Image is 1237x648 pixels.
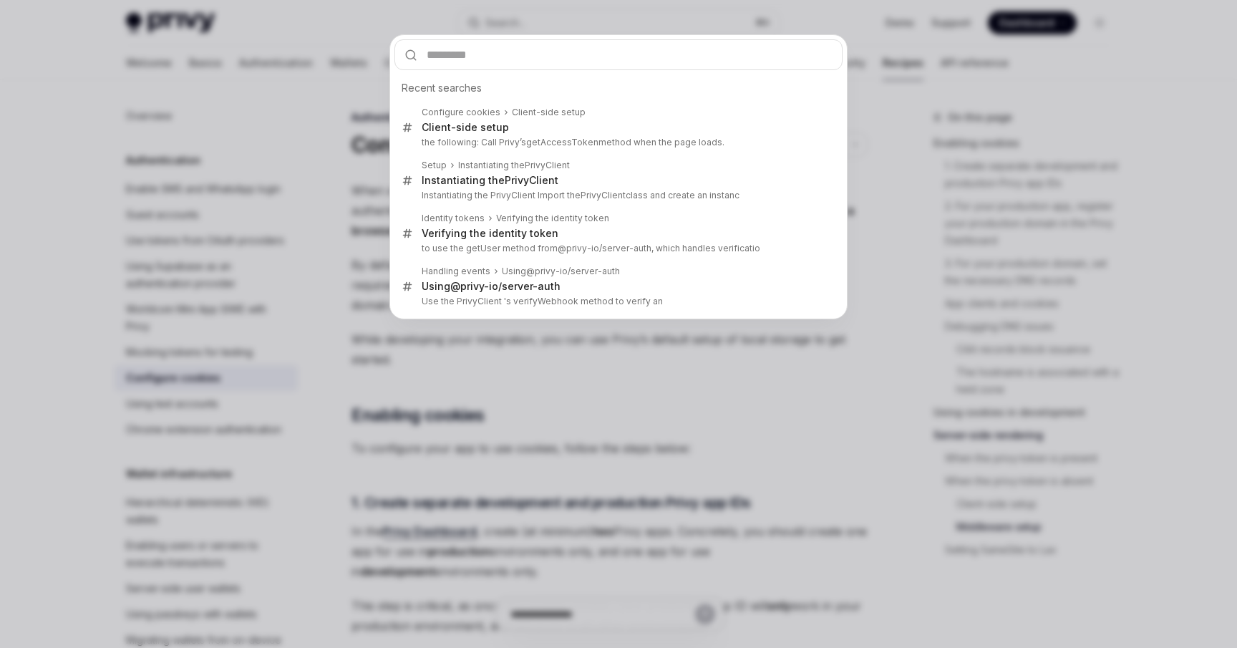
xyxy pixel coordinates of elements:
[422,296,812,307] p: Use the PrivyClient 's verifyWebhook method to verify an
[502,266,620,277] div: Using
[458,160,570,171] div: Instantiating the
[422,137,812,148] p: the following: Call Privy’s method when the page loads.
[422,121,509,134] div: Client-side setup
[558,243,651,253] b: @privy-io/server-auth
[422,107,500,118] div: Configure cookies
[525,160,570,170] b: PrivyClient
[422,266,490,277] div: Handling events
[422,243,812,254] p: to use the getUser method from , which handles verificatio
[512,107,586,118] div: Client-side setup
[496,213,609,224] div: Verifying the identity token
[526,137,598,148] b: getAccessToken
[505,174,558,186] b: PrivyClient
[526,266,620,276] b: @privy-io/server-auth
[422,227,558,240] div: Verifying the identity token
[581,190,626,200] b: PrivyClient
[422,174,558,187] div: Instantiating the
[422,280,561,293] div: Using
[402,81,482,95] span: Recent searches
[450,280,561,292] b: @privy-io/server-auth
[422,190,812,201] p: Instantiating the PrivyClient Import the class and create an instanc
[422,213,485,224] div: Identity tokens
[422,160,447,171] div: Setup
